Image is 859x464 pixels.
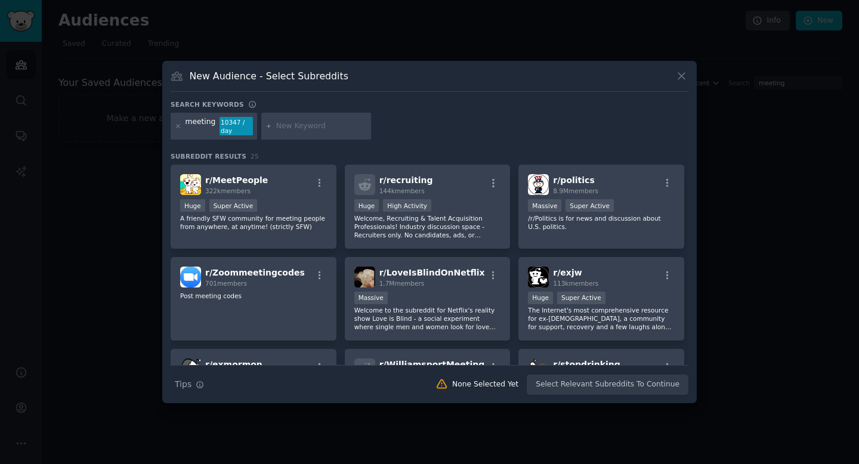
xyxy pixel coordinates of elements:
input: New Keyword [276,121,367,132]
img: stopdrinking [528,358,549,379]
img: politics [528,174,549,195]
img: Zoommeetingcodes [180,267,201,287]
span: r/ recruiting [379,175,433,185]
img: MeetPeople [180,174,201,195]
p: Welcome to the subreddit for Netflix's reality show Love is Blind - a social experiment where sin... [354,306,501,331]
span: 322k members [205,187,251,194]
img: exjw [528,267,549,287]
div: None Selected Yet [452,379,518,390]
div: Huge [528,292,553,304]
span: r/ politics [553,175,594,185]
div: High Activity [383,199,431,212]
div: meeting [186,117,216,136]
img: LoveIsBlindOnNetflix [354,267,375,287]
div: Super Active [566,199,614,212]
span: r/ stopdrinking [553,360,620,369]
div: Super Active [209,199,258,212]
div: Huge [180,199,205,212]
span: 25 [251,153,259,160]
span: r/ MeetPeople [205,175,268,185]
div: 10347 / day [220,117,253,136]
button: Tips [171,374,208,395]
div: Massive [528,199,561,212]
span: r/ Zoommeetingcodes [205,268,305,277]
span: r/ WilliamsportMeeting [379,360,485,369]
span: r/ exmormon [205,360,262,369]
p: Welcome, Recruiting & Talent Acquisition Professionals! Industry discussion space - Recruiters on... [354,214,501,239]
span: 1.7M members [379,280,425,287]
span: r/ LoveIsBlindOnNetflix [379,268,485,277]
span: 701 members [205,280,247,287]
p: /r/Politics is for news and discussion about U.S. politics. [528,214,675,231]
span: Subreddit Results [171,152,246,160]
h3: Search keywords [171,100,244,109]
span: Tips [175,378,191,391]
span: 8.9M members [553,187,598,194]
span: 144k members [379,187,425,194]
div: Super Active [557,292,605,304]
span: r/ exjw [553,268,582,277]
div: Massive [354,292,388,304]
p: Post meeting codes [180,292,327,300]
span: 113k members [553,280,598,287]
p: A friendly SFW community for meeting people from anywhere, at anytime! (strictly SFW) [180,214,327,231]
h3: New Audience - Select Subreddits [190,70,348,82]
div: Huge [354,199,379,212]
p: The Internet's most comprehensive resource for ex-[DEMOGRAPHIC_DATA], a community for support, re... [528,306,675,331]
img: exmormon [180,358,201,379]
